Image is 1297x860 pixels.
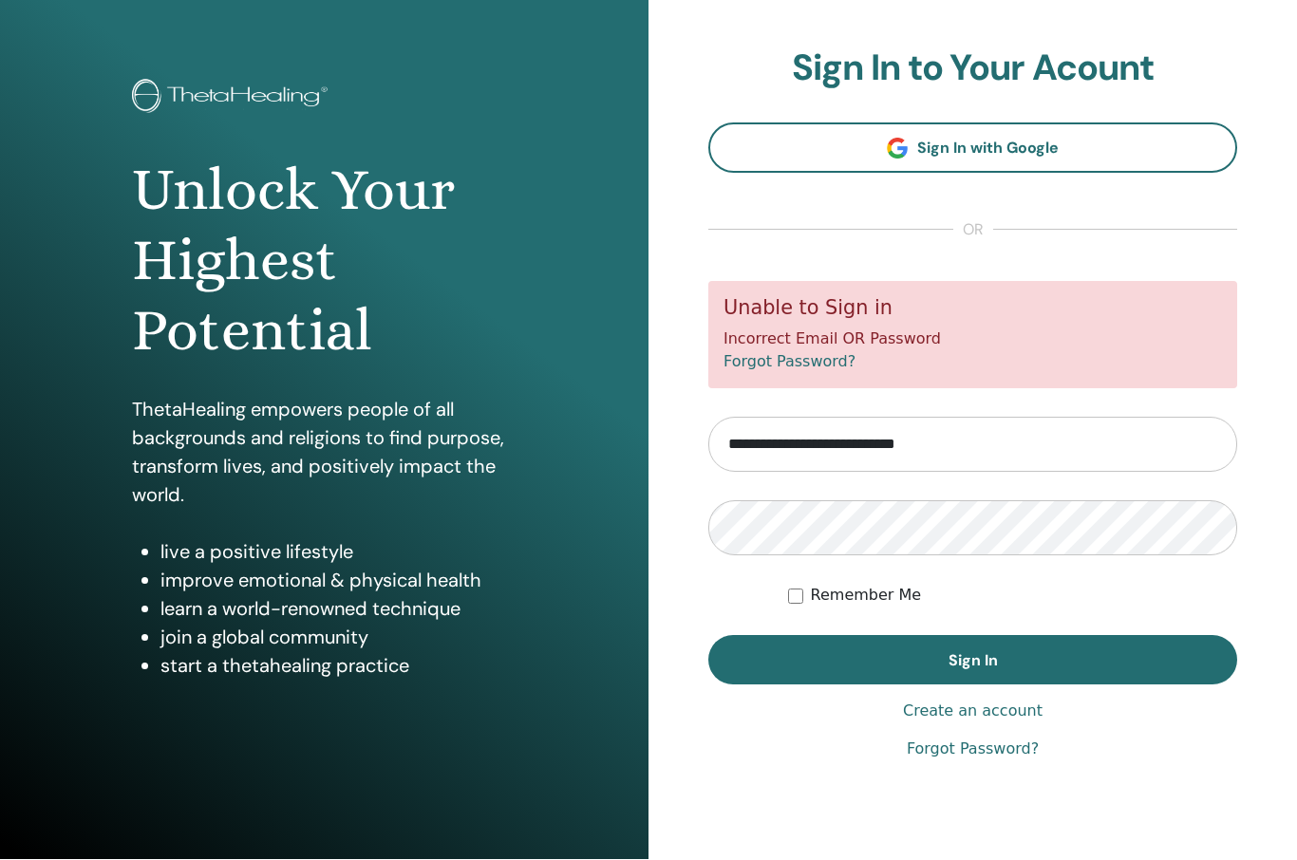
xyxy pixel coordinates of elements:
[708,282,1237,389] div: Incorrect Email OR Password
[160,624,517,652] li: join a global community
[160,595,517,624] li: learn a world-renowned technique
[708,47,1237,91] h2: Sign In to Your Acount
[903,701,1043,723] a: Create an account
[708,123,1237,174] a: Sign In with Google
[724,353,855,371] a: Forgot Password?
[917,139,1059,159] span: Sign In with Google
[160,538,517,567] li: live a positive lifestyle
[949,651,998,671] span: Sign In
[132,396,517,510] p: ThetaHealing empowers people of all backgrounds and religions to find purpose, transform lives, a...
[132,156,517,367] h1: Unlock Your Highest Potential
[708,636,1237,685] button: Sign In
[160,652,517,681] li: start a thetahealing practice
[160,567,517,595] li: improve emotional & physical health
[953,219,993,242] span: or
[724,297,1222,321] h5: Unable to Sign in
[907,738,1039,761] a: Forgot Password?
[811,585,922,608] label: Remember Me
[788,585,1237,608] div: Keep me authenticated indefinitely or until I manually logout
